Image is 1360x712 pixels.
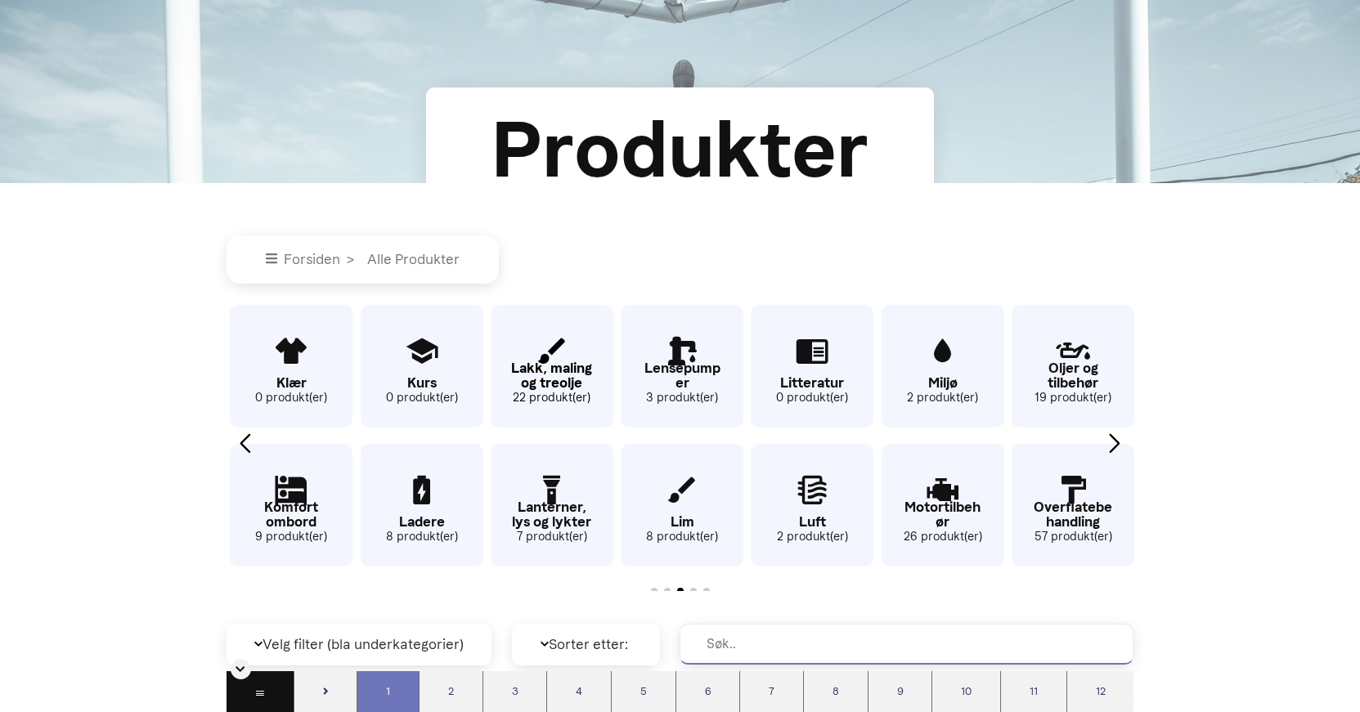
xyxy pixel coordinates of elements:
div: 38 / 65 [747,436,873,571]
p: Litteratur [751,376,873,390]
small: 57 produkt(er) [1012,528,1134,546]
small: 0 produkt(er) [230,389,352,407]
p: Ladere [361,515,483,529]
div: 36 / 65 [617,436,743,571]
div: 1 [357,671,419,712]
span: Go to slide 1 [651,588,658,594]
p: Miljø [882,376,1004,390]
div: 32 / 65 [357,436,483,571]
div: 5 [611,671,676,712]
small: 8 produkt(er) [621,528,743,546]
div: 37 / 65 [747,297,873,432]
div: 42 / 65 [1008,436,1133,571]
small: 2 produkt(er) [882,389,1004,407]
div: 40 / 65 [877,436,1003,571]
span: Go to slide 5 [703,588,710,594]
small: 8 produkt(er) [361,528,483,546]
p: Lakk, maling og treolje [491,361,613,389]
p: Klær [230,376,352,390]
small: 0 produkt(er) [361,389,483,407]
p: Lensepumper [621,361,743,389]
div: 31 / 65 [357,297,483,432]
div: 10 [931,671,1000,712]
div: Produkter [479,92,881,209]
small: 22 produkt(er) [491,389,613,407]
div: 34 / 65 [487,436,613,571]
div: 33 / 65 [487,297,613,432]
div: 8 [803,671,868,712]
p: Velg filter (bla underkategorier) [227,624,492,665]
small: 26 produkt(er) [882,528,1004,546]
div: 12 [1066,671,1134,712]
p: Komfort ombord [230,500,352,528]
div: Next slide [1104,426,1126,462]
div: 9 [868,671,932,712]
small: 0 produkt(er) [751,389,873,407]
div: 2 [419,671,483,712]
div: 4 [546,671,611,712]
span: Go to slide 4 [690,588,697,594]
span: Alle Produkter [361,251,460,267]
div: 29 / 65 [227,297,352,432]
p: Motortilbehør [882,500,1004,528]
small: 2 produkt(er) [751,528,873,546]
div: 41 / 65 [1008,297,1133,432]
p: Lanterner, lys og lykter [491,500,613,528]
p: Overflatebehandling [1012,500,1134,528]
nav: breadcrumb [227,235,1134,283]
a: Forsiden [266,251,341,267]
div: 35 / 65 [617,297,743,432]
small: 3 produkt(er) [621,389,743,407]
p: Lim [621,515,743,529]
div: 11 [1000,671,1066,712]
p: Kurs [361,376,483,390]
div: Skjul sidetall [231,659,251,679]
div: 30 / 65 [227,436,352,571]
small: 19 produkt(er) [1012,389,1134,407]
p: Luft [751,515,873,529]
p: Sorter etter: [512,624,659,665]
small: 7 produkt(er) [491,528,613,546]
input: Søk.. [680,624,1133,665]
div: 6 [676,671,740,712]
span: Go to slide 2 [664,588,671,594]
p: Oljer og tilbehør [1012,361,1134,389]
div: 7 [739,671,803,712]
div: Previous slide [235,426,257,462]
div: 39 / 65 [877,297,1003,432]
span: Go to slide 3 [677,588,684,594]
div: 3 [483,671,547,712]
small: 9 produkt(er) [230,528,352,546]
